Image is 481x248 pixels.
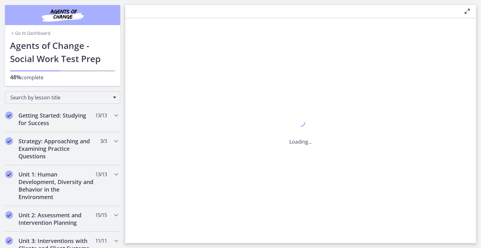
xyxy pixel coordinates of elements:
i: Completed [5,237,13,245]
img: Agents of Change [25,8,100,23]
p: Loading... [289,138,312,145]
i: Completed [5,171,13,178]
span: 15 / 15 [95,211,107,219]
div: 1 [289,116,312,130]
span: 3 / 3 [100,137,107,145]
span: Search by lesson title [10,94,110,101]
i: Completed [5,112,13,119]
span: 13 / 13 [95,112,107,119]
span: 48% [10,73,21,81]
a: Go to Dashboard [10,30,50,36]
i: Completed [5,211,13,219]
h2: Strategy: Approaching and Examining Practice Questions [18,137,95,160]
h2: Getting Started: Studying for Success [18,112,95,127]
p: complete [10,73,115,81]
h2: Unit 1: Human Development, Diversity and Behavior in the Environment [18,171,95,201]
span: 13 / 13 [95,171,107,178]
h1: Agents of Change - Social Work Test Prep [10,39,115,65]
i: Completed [5,137,13,145]
span: 11 / 11 [95,237,107,245]
div: Search by lesson title [5,91,120,104]
h2: Unit 2: Assessment and Intervention Planning [18,211,95,226]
